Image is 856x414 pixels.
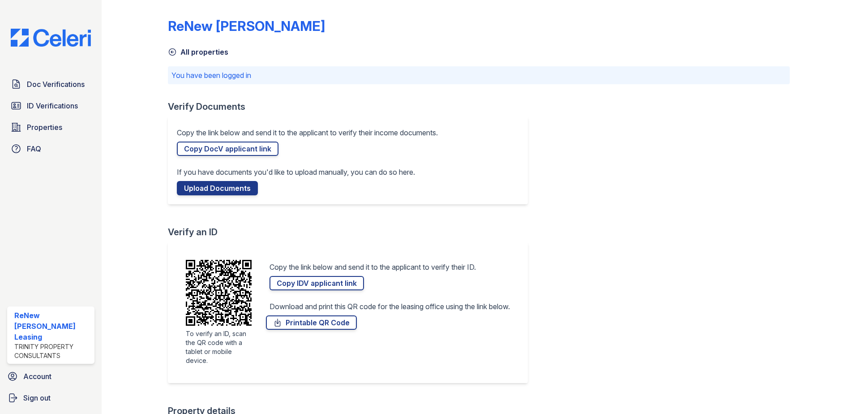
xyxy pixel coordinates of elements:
[171,70,786,81] p: You have been logged in
[270,276,364,290] a: Copy IDV applicant link
[23,392,51,403] span: Sign out
[186,329,252,365] div: To verify an ID, scan the QR code with a tablet or mobile device.
[14,342,91,360] div: Trinity Property Consultants
[7,97,94,115] a: ID Verifications
[266,315,357,330] a: Printable QR Code
[7,118,94,136] a: Properties
[14,310,91,342] div: ReNew [PERSON_NAME] Leasing
[27,122,62,133] span: Properties
[7,140,94,158] a: FAQ
[177,142,278,156] a: Copy DocV applicant link
[168,100,535,113] div: Verify Documents
[27,79,85,90] span: Doc Verifications
[177,167,415,177] p: If you have documents you'd like to upload manually, you can do so here.
[168,18,325,34] div: ReNew [PERSON_NAME]
[4,389,98,407] a: Sign out
[270,301,510,312] p: Download and print this QR code for the leasing office using the link below.
[177,127,438,138] p: Copy the link below and send it to the applicant to verify their income documents.
[27,100,78,111] span: ID Verifications
[177,181,258,195] a: Upload Documents
[4,29,98,47] img: CE_Logo_Blue-a8612792a0a2168367f1c8372b55b34899dd931a85d93a1a3d3e32e68fde9ad4.png
[270,262,476,272] p: Copy the link below and send it to the applicant to verify their ID.
[7,75,94,93] a: Doc Verifications
[4,367,98,385] a: Account
[168,47,228,57] a: All properties
[27,143,41,154] span: FAQ
[168,226,535,238] div: Verify an ID
[23,371,51,382] span: Account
